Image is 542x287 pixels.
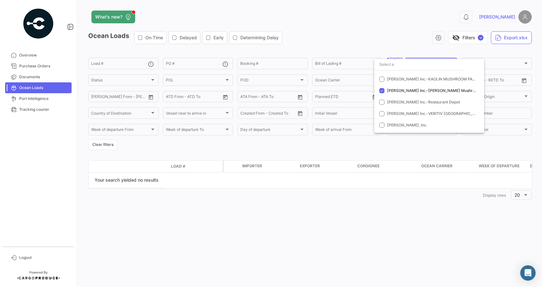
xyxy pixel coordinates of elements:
[387,111,484,116] span: [PERSON_NAME] Inc.-VERITIV [GEOGRAPHIC_DATA]
[387,100,460,104] span: [PERSON_NAME] Inc.-Restaurant Depot
[387,123,427,127] span: [PERSON_NAME], Inc.
[387,88,500,93] span: [PERSON_NAME] Inc.-[PERSON_NAME] Mushroom Farms Ltd
[387,77,490,81] span: [PERSON_NAME] Inc.-KAOLIN MUSHROOM FARMS INC.
[374,59,464,70] input: dropdown search
[520,265,536,281] div: Abrir Intercom Messenger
